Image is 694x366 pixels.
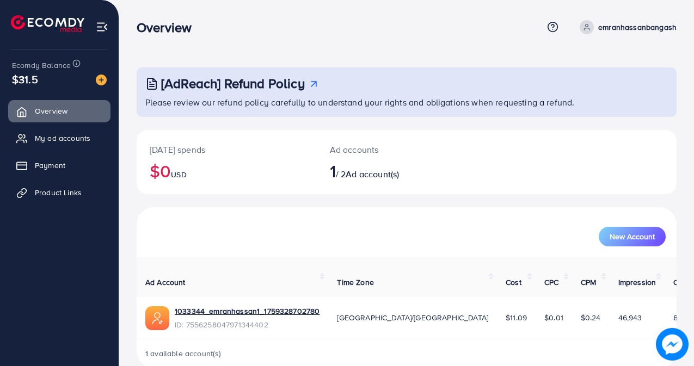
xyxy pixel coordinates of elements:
[150,143,304,156] p: [DATE] spends
[171,169,186,180] span: USD
[618,277,656,288] span: Impression
[544,277,558,288] span: CPC
[35,106,67,116] span: Overview
[8,182,110,203] a: Product Links
[175,306,320,317] a: 1033344_emranhassan1_1759328702780
[150,160,304,181] h2: $0
[618,312,642,323] span: 46,943
[673,277,694,288] span: Clicks
[575,20,677,34] a: emranhassanbangash
[145,306,169,330] img: ic-ads-acc.e4c84228.svg
[656,328,688,360] img: image
[330,158,336,183] span: 1
[8,154,110,176] a: Payment
[8,100,110,122] a: Overview
[330,160,439,181] h2: / 2
[330,143,439,156] p: Ad accounts
[145,96,670,109] p: Please review our refund policy carefully to understand your rights and obligations when requesti...
[145,277,186,288] span: Ad Account
[337,312,488,323] span: [GEOGRAPHIC_DATA]/[GEOGRAPHIC_DATA]
[8,127,110,149] a: My ad accounts
[346,168,399,180] span: Ad account(s)
[506,312,527,323] span: $11.09
[35,133,90,144] span: My ad accounts
[11,15,84,32] img: logo
[544,312,563,323] span: $0.01
[337,277,373,288] span: Time Zone
[161,76,305,91] h3: [AdReach] Refund Policy
[673,312,684,323] span: 871
[12,60,71,71] span: Ecomdy Balance
[598,21,677,34] p: emranhassanbangash
[145,348,222,359] span: 1 available account(s)
[175,319,320,330] span: ID: 7556258047971344402
[506,277,521,288] span: Cost
[137,20,200,35] h3: Overview
[35,160,65,171] span: Payment
[96,21,108,33] img: menu
[599,227,666,246] button: New Account
[96,75,107,85] img: image
[12,71,38,87] span: $31.5
[581,312,601,323] span: $0.24
[581,277,596,288] span: CPM
[35,187,82,198] span: Product Links
[610,233,655,240] span: New Account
